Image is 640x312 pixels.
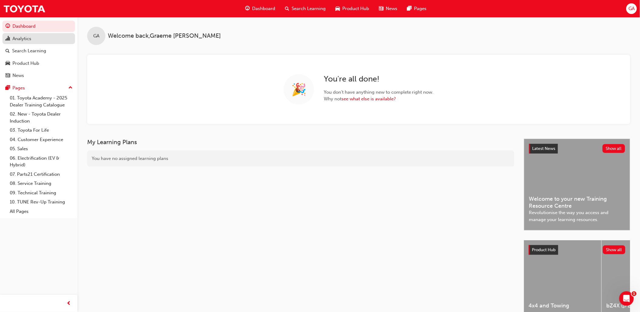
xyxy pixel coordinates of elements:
[252,5,275,12] span: Dashboard
[626,3,637,14] button: GA
[529,209,625,223] span: Revolutionise the way you access and manage your learning resources.
[2,19,75,82] button: DashboardAnalyticsSearch LearningProduct HubNews
[7,135,75,144] a: 04. Customer Experience
[292,5,326,12] span: Search Learning
[7,197,75,207] a: 10. TUNE Rev-Up Training
[532,146,556,151] span: Latest News
[280,2,330,15] a: search-iconSearch Learning
[2,82,75,94] button: Pages
[529,196,625,209] span: Welcome to your new Training Resource Centre
[2,58,75,69] a: Product Hub
[7,126,75,135] a: 03. Toyota For Life
[529,302,597,309] span: 4x4 and Towing
[87,139,514,146] h3: My Learning Plans
[2,21,75,32] a: Dashboard
[3,2,46,16] img: Trak
[5,48,10,54] span: search-icon
[12,60,39,67] div: Product Hub
[67,300,71,307] span: prev-icon
[7,93,75,109] a: 01. Toyota Academy - 2025 Dealer Training Catalogue
[524,139,630,231] a: Latest NewsShow allWelcome to your new Training Resource CentreRevolutionise the way you access a...
[5,73,10,78] span: news-icon
[240,2,280,15] a: guage-iconDashboard
[342,5,369,12] span: Product Hub
[5,85,10,91] span: pages-icon
[603,144,625,153] button: Show all
[379,5,383,12] span: news-icon
[619,291,634,306] iframe: Intercom live chat
[93,33,99,40] span: GA
[341,96,396,102] a: see what else is available?
[245,5,250,12] span: guage-icon
[7,109,75,126] a: 02. New - Toyota Dealer Induction
[291,86,306,93] span: 🎉
[324,89,434,96] span: You don ' t have anything new to complete right now.
[324,95,434,102] span: Why not
[2,33,75,44] a: Analytics
[2,70,75,81] a: News
[324,74,434,84] h2: You ' re all done!
[529,245,625,255] a: Product HubShow all
[7,144,75,154] a: 05. Sales
[532,247,556,252] span: Product Hub
[5,36,10,42] span: chart-icon
[330,2,374,15] a: car-iconProduct Hub
[386,5,397,12] span: News
[5,61,10,66] span: car-icon
[603,245,626,254] button: Show all
[2,45,75,57] a: Search Learning
[628,5,635,12] span: GA
[7,154,75,170] a: 06. Electrification (EV & Hybrid)
[285,5,289,12] span: search-icon
[12,35,31,42] div: Analytics
[12,72,24,79] div: News
[335,5,340,12] span: car-icon
[374,2,402,15] a: news-iconNews
[407,5,412,12] span: pages-icon
[5,24,10,29] span: guage-icon
[7,207,75,216] a: All Pages
[12,85,25,92] div: Pages
[87,151,514,167] div: You have no assigned learning plans
[529,144,625,154] a: Latest NewsShow all
[7,170,75,179] a: 07. Parts21 Certification
[7,179,75,188] a: 08. Service Training
[68,84,73,92] span: up-icon
[108,33,221,40] span: Welcome back , Graeme [PERSON_NAME]
[402,2,431,15] a: pages-iconPages
[632,291,637,296] span: 1
[12,47,46,54] div: Search Learning
[7,188,75,198] a: 09. Technical Training
[414,5,426,12] span: Pages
